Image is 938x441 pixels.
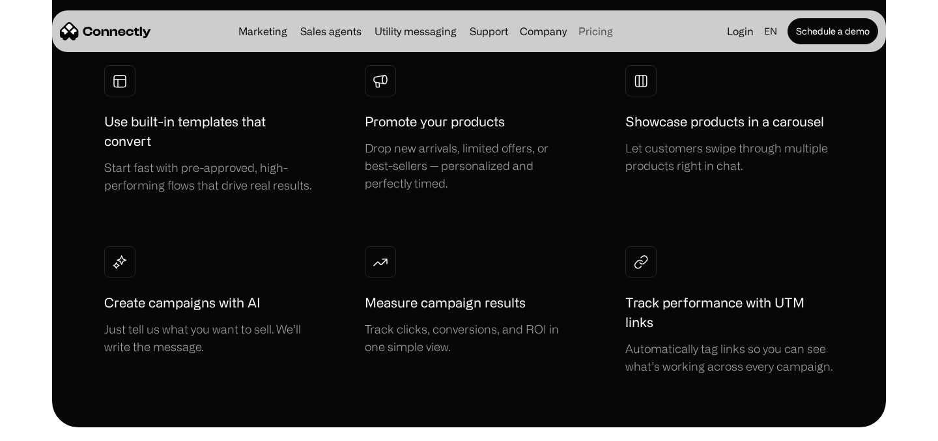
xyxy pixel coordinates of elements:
[104,320,313,356] div: Just tell us what you want to sell. We’ll write the message.
[104,159,313,194] div: Start fast with pre-approved, high-performing flows that drive real results.
[625,293,834,332] h1: Track performance with UTM links
[60,21,151,41] a: home
[369,26,462,36] a: Utility messaging
[573,26,618,36] a: Pricing
[764,22,777,40] div: en
[365,293,526,313] h1: Measure campaign results
[625,340,834,375] div: Automatically tag links so you can see what’s working across every campaign.
[516,22,571,40] div: Company
[26,418,78,436] ul: Language list
[625,139,834,175] div: Let customers swipe through multiple products right in chat.
[759,22,785,40] div: en
[788,18,878,44] a: Schedule a demo
[233,26,292,36] a: Marketing
[520,22,567,40] div: Company
[365,112,505,132] h1: Promote your products
[104,293,261,313] h1: Create campaigns with AI
[13,417,78,436] aside: Language selected: English
[722,22,759,40] a: Login
[104,112,313,151] h1: Use built-in templates that convert
[365,139,573,192] div: Drop new arrivals, limited offers, or best-sellers — personalized and perfectly timed.
[295,26,367,36] a: Sales agents
[365,320,573,356] div: Track clicks, conversions, and ROI in one simple view.
[464,26,513,36] a: Support
[625,112,824,132] h1: Showcase products in a carousel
